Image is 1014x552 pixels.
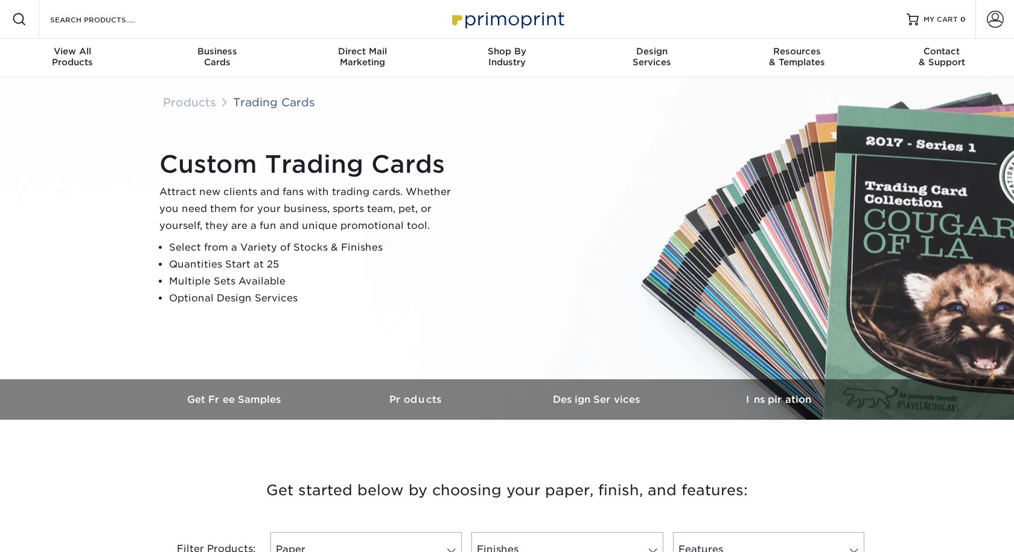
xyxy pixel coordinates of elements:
div: Cards [145,46,290,68]
li: Select from a Variety of Stocks & Finishes [169,239,461,256]
li: Optional Design Services [169,290,461,307]
a: Products [163,95,216,109]
a: BusinessCards [145,39,290,77]
li: Multiple Sets Available [169,273,461,290]
input: SEARCH PRODUCTS..... [49,12,167,27]
div: & Templates [724,46,869,68]
span: Direct Mail [290,46,435,57]
span: Shop By [435,46,579,57]
h3: Products [326,394,507,405]
a: Inspiration [688,379,869,420]
p: Attract new clients and fans with trading cards. Whether you need them for your business, sports ... [159,184,461,234]
h3: Get started below by choosing your paper, finish, and features: [154,463,860,518]
img: Primoprint [447,6,567,32]
h3: Get Free Samples [145,394,326,405]
span: Design [579,46,724,57]
a: Trading Cards [233,95,315,109]
a: Resources& Templates [724,39,869,77]
h3: Design Services [507,394,688,405]
a: Contact& Support [869,39,1014,77]
span: MY CART [923,14,958,25]
a: Design Services [507,379,688,420]
span: Resources [724,46,869,57]
div: Services [579,46,724,68]
h1: Custom Trading Cards [159,150,461,179]
a: DesignServices [579,39,724,77]
a: Direct MailMarketing [290,39,435,77]
li: Quantities Start at 25 [169,256,461,273]
span: 0 [960,15,966,24]
span: Business [145,46,290,57]
h3: Inspiration [688,394,869,405]
div: Marketing [290,46,435,68]
a: Get Free Samples [145,379,326,420]
span: Contact [869,46,1014,57]
a: Shop ByIndustry [435,39,579,77]
div: & Support [869,46,1014,68]
a: Products [326,379,507,420]
div: Industry [435,46,579,68]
